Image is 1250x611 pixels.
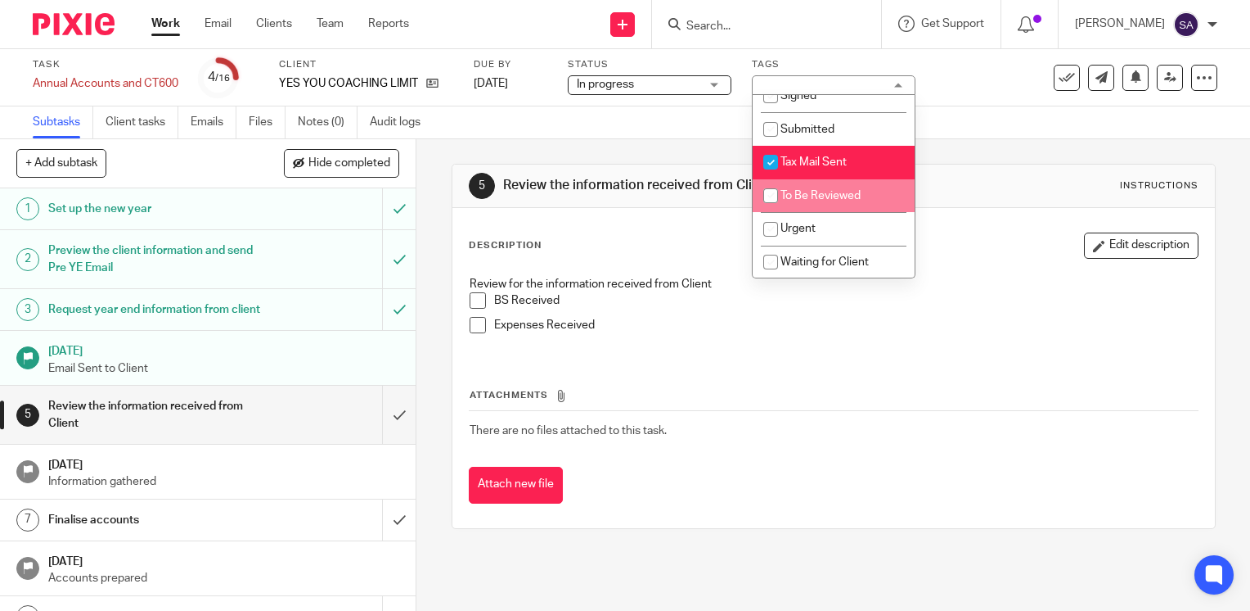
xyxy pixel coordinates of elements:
[16,298,39,321] div: 3
[1120,179,1198,192] div: Instructions
[33,75,178,92] div: Annual Accounts and CT600
[48,360,400,377] p: Email Sent to Client
[474,58,547,71] label: Due by
[33,58,178,71] label: Task
[33,13,115,35] img: Pixie
[685,20,832,34] input: Search
[151,16,180,32] a: Work
[16,197,39,220] div: 1
[470,276,1198,292] p: Review for the information received from Client
[48,473,400,490] p: Information gathered
[279,58,453,71] label: Client
[48,570,400,586] p: Accounts prepared
[503,177,868,194] h1: Review the information received from Client
[16,149,106,177] button: + Add subtask
[284,149,399,177] button: Hide completed
[1173,11,1199,38] img: svg%3E
[469,239,542,252] p: Description
[921,18,984,29] span: Get Support
[16,404,39,427] div: 5
[470,425,667,437] span: There are no files attached to this task.
[191,106,236,138] a: Emails
[308,157,390,170] span: Hide completed
[208,68,230,87] div: 4
[494,292,1198,309] p: BS Received
[474,78,508,89] span: [DATE]
[370,106,433,138] a: Audit logs
[469,467,563,504] button: Attach new file
[48,238,260,280] h1: Preview the client information and send Pre YE Email
[317,16,344,32] a: Team
[780,156,847,168] span: Tax Mail Sent
[48,508,260,532] h1: Finalise accounts
[470,391,548,400] span: Attachments
[215,74,230,83] small: /16
[469,173,495,199] div: 5
[16,248,39,271] div: 2
[1084,233,1198,259] button: Edit description
[205,16,232,32] a: Email
[298,106,357,138] a: Notes (0)
[249,106,286,138] a: Files
[256,16,292,32] a: Clients
[568,58,731,71] label: Status
[33,106,93,138] a: Subtasks
[368,16,409,32] a: Reports
[48,197,260,221] h1: Set up the new year
[752,58,915,71] label: Tags
[780,223,816,234] span: Urgent
[106,106,178,138] a: Client tasks
[1075,16,1165,32] p: [PERSON_NAME]
[780,90,816,102] span: Signed
[279,75,418,92] p: YES YOU COACHING LIMITED
[48,394,260,436] h1: Review the information received from Client
[494,317,1198,333] p: Expenses Received
[780,190,861,201] span: To Be Reviewed
[780,256,869,268] span: Waiting for Client
[48,453,400,473] h1: [DATE]
[780,124,834,135] span: Submitted
[16,509,39,532] div: 7
[577,79,634,90] span: In progress
[48,550,400,570] h1: [DATE]
[48,339,400,360] h1: [DATE]
[48,297,260,322] h1: Request year end information from client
